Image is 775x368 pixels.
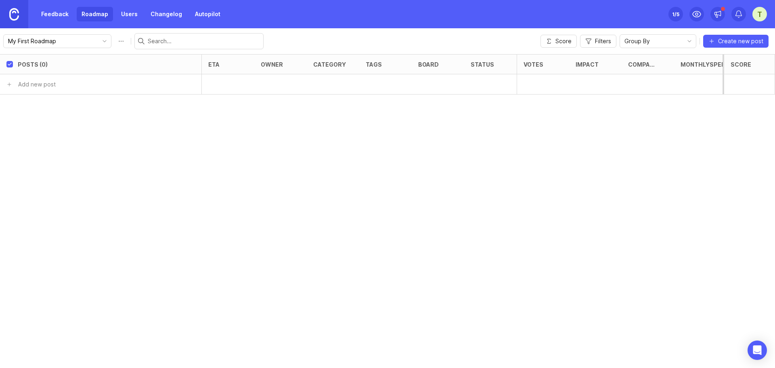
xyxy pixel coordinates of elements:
[418,61,439,67] div: board
[624,37,650,46] span: Group By
[208,61,220,67] div: eta
[668,7,683,21] button: 1/5
[540,35,577,48] button: Score
[471,61,494,67] div: status
[9,8,19,21] img: Canny Home
[313,61,346,67] div: category
[115,35,128,48] button: Roadmap options
[683,38,696,44] svg: toggle icon
[18,61,48,67] div: Posts (0)
[748,341,767,360] div: Open Intercom Messenger
[190,7,225,21] a: Autopilot
[148,37,260,46] input: Search...
[620,34,696,48] div: toggle menu
[3,34,111,48] div: toggle menu
[366,61,382,67] div: tags
[580,35,616,48] button: Filters
[718,37,763,45] span: Create new post
[116,7,142,21] a: Users
[36,7,73,21] a: Feedback
[8,37,97,46] input: My First Roadmap
[98,38,111,44] svg: toggle icon
[18,80,56,89] div: Add new post
[595,37,611,45] span: Filters
[672,8,679,20] div: 1 /5
[681,61,730,67] div: monthlySpend
[555,37,572,45] span: Score
[576,61,599,67] div: Impact
[261,61,283,67] div: owner
[703,35,769,48] button: Create new post
[752,7,767,21] button: T
[628,61,658,67] div: Company votes
[524,61,543,67] div: Votes
[146,7,187,21] a: Changelog
[731,61,751,67] div: Score
[77,7,113,21] a: Roadmap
